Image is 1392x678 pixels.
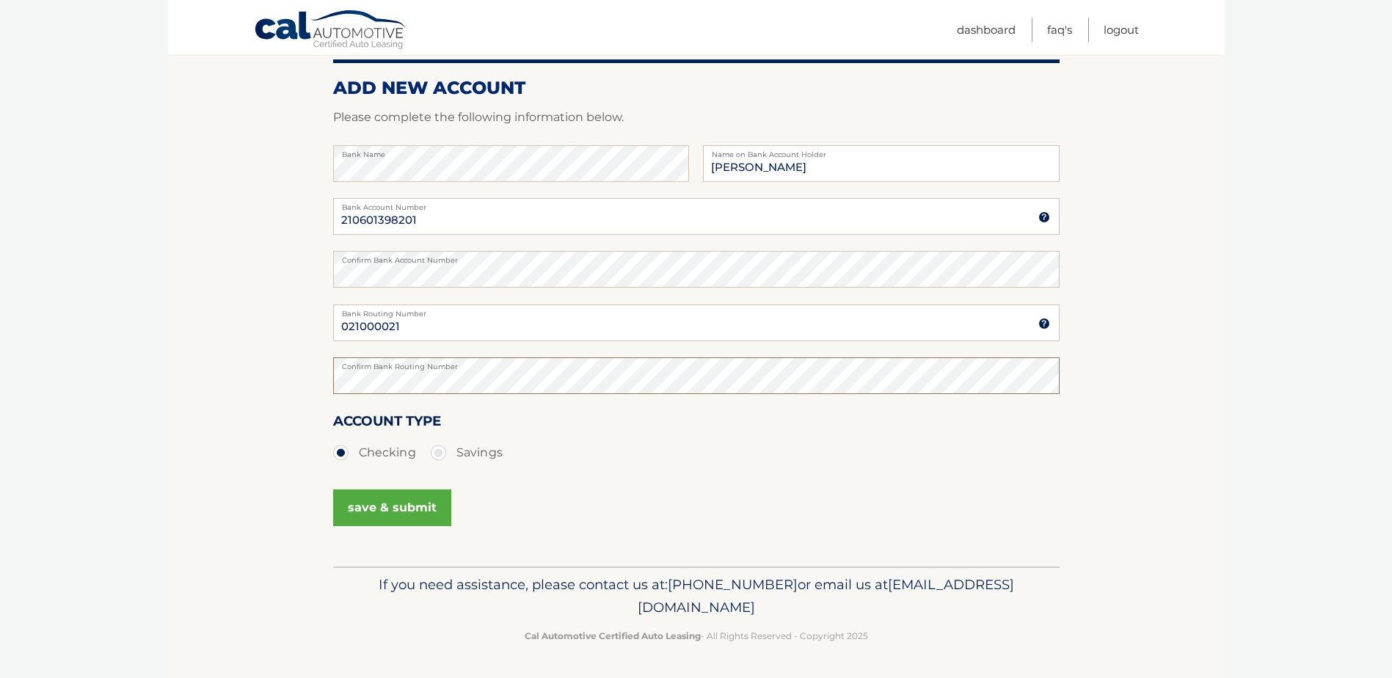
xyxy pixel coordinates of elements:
label: Savings [431,438,503,467]
label: Name on Bank Account Holder [703,145,1059,157]
strong: Cal Automotive Certified Auto Leasing [525,630,701,641]
input: Bank Account Number [333,198,1060,235]
img: tooltip.svg [1038,318,1050,329]
label: Confirm Bank Account Number [333,251,1060,263]
a: Logout [1104,18,1139,42]
h2: ADD NEW ACCOUNT [333,77,1060,99]
input: Bank Routing Number [333,305,1060,341]
p: Please complete the following information below. [333,107,1060,128]
img: tooltip.svg [1038,211,1050,223]
button: save & submit [333,489,451,526]
a: Cal Automotive [254,10,408,52]
p: - All Rights Reserved - Copyright 2025 [343,628,1050,644]
a: Dashboard [957,18,1016,42]
span: [PHONE_NUMBER] [668,576,798,593]
label: Confirm Bank Routing Number [333,357,1060,369]
a: FAQ's [1047,18,1072,42]
label: Account Type [333,410,441,437]
label: Bank Name [333,145,689,157]
p: If you need assistance, please contact us at: or email us at [343,573,1050,620]
label: Bank Account Number [333,198,1060,210]
label: Bank Routing Number [333,305,1060,316]
input: Name on Account (Account Holder Name) [703,145,1059,182]
label: Checking [333,438,416,467]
